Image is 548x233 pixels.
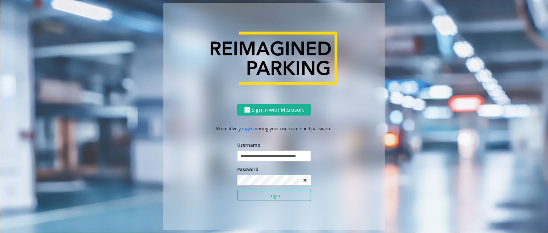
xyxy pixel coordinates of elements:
[237,142,260,148] label: Username
[242,125,258,132] a: sign in
[237,166,258,173] label: Password
[170,125,378,132] p: Alternatively, using your username and password.
[237,104,311,116] button: Sign in with Microsoft
[237,190,311,201] button: Login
